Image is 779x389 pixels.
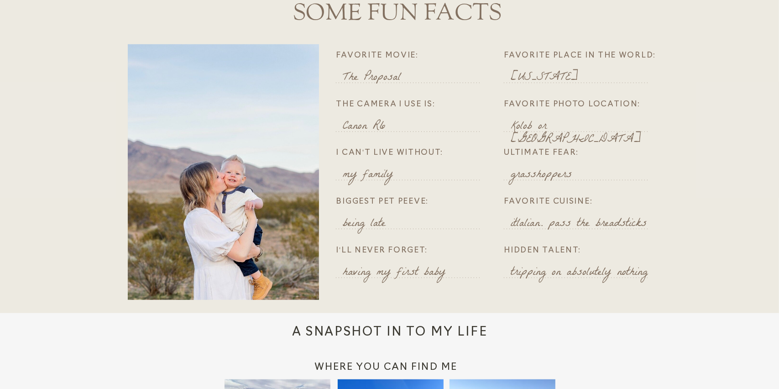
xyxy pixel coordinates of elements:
p: ultimate fear: [504,147,659,161]
p: tripping on absolutely nothing [511,267,653,278]
p: i'll never forget: [336,245,491,258]
p: [US_STATE] [511,72,653,83]
p: favorite place in the world: [504,50,659,63]
p: my family [343,169,485,180]
p: favorite Photo Location: [504,99,659,112]
p: itlalian. pass the breadsticks [511,218,653,229]
p: i can't live without: [336,147,491,161]
p: having my first baby [343,267,485,278]
p: favorite movie: [336,50,491,63]
p: the camera i use is: [336,99,491,112]
p: grasshoppers [511,169,653,180]
p: Hidden talent: [504,245,659,258]
p: being late [343,218,485,229]
h3: A snapshot in to my life [288,324,492,337]
p: biggest pet peeve: [336,196,491,210]
p: Where you can find me [246,360,526,377]
p: Canon R6 [343,121,485,131]
p: Kolob or [GEOGRAPHIC_DATA] [511,121,653,131]
p: The Proposal [343,72,485,83]
p: favorite cuisine: [504,196,659,210]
